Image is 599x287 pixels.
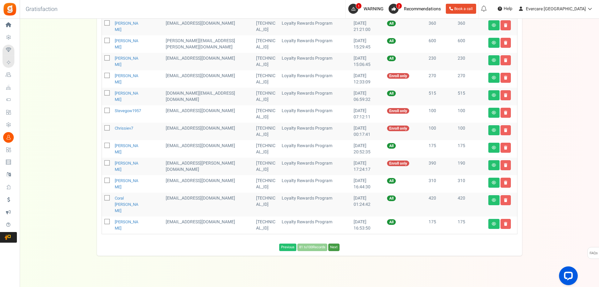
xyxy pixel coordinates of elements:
[426,18,455,35] td: 360
[163,123,254,140] td: General
[492,93,496,97] i: View details
[351,158,384,175] td: [DATE] 17:24:17
[492,198,496,202] i: View details
[351,18,384,35] td: [DATE] 21:21:00
[504,111,507,115] i: Delete user
[351,88,384,105] td: [DATE] 06:59:32
[504,222,507,226] i: Delete user
[455,88,486,105] td: 515
[492,76,496,80] i: View details
[279,216,351,234] td: Loyalty Rewards Program
[455,105,486,123] td: 100
[387,178,396,184] span: All
[492,41,496,45] i: View details
[115,108,141,114] a: stevegow1957
[526,6,586,12] span: Evercare [GEOGRAPHIC_DATA]
[387,195,396,201] span: All
[115,38,138,50] a: [PERSON_NAME]
[389,4,443,14] a: 2 Recommendations
[279,35,351,53] td: Loyalty Rewards Program
[504,198,507,202] i: Delete user
[492,163,496,167] i: View details
[504,128,507,132] i: Delete user
[455,35,486,53] td: 600
[492,128,496,132] i: View details
[455,158,486,175] td: 190
[455,140,486,158] td: 175
[279,123,351,140] td: Loyalty Rewards Program
[504,163,507,167] i: Delete user
[254,123,279,140] td: [TECHNICAL_ID]
[351,193,384,216] td: [DATE] 01:24:42
[163,35,254,53] td: [PERSON_NAME][EMAIL_ADDRESS][PERSON_NAME][DOMAIN_NAME]
[351,53,384,70] td: [DATE] 15:06:45
[279,140,351,158] td: Loyalty Rewards Program
[163,88,254,105] td: [DOMAIN_NAME][EMAIL_ADDRESS][DOMAIN_NAME]
[426,175,455,193] td: 310
[387,73,409,79] span: Enroll only
[254,105,279,123] td: [TECHNICAL_ID]
[254,158,279,175] td: [TECHNICAL_ID]
[502,6,512,12] span: Help
[279,105,351,123] td: Loyalty Rewards Program
[279,88,351,105] td: Loyalty Rewards Program
[254,216,279,234] td: [TECHNICAL_ID]
[254,18,279,35] td: [TECHNICAL_ID]
[19,3,64,16] h3: Gratisfaction
[115,73,138,85] a: [PERSON_NAME]
[387,56,396,61] span: All
[254,140,279,158] td: [TECHNICAL_ID]
[426,88,455,105] td: 515
[356,3,362,9] span: 1
[351,175,384,193] td: [DATE] 16:44:30
[504,181,507,185] i: Delete user
[163,53,254,70] td: [EMAIL_ADDRESS][DOMAIN_NAME]
[163,216,254,234] td: [EMAIL_ADDRESS][DOMAIN_NAME]
[364,6,384,12] span: WARNING
[328,244,340,251] a: Next
[351,70,384,88] td: [DATE] 12:33:09
[115,195,138,214] a: Coral [PERSON_NAME]
[495,4,515,14] a: Help
[426,70,455,88] td: 270
[455,53,486,70] td: 230
[163,193,254,216] td: [EMAIL_ADDRESS][DOMAIN_NAME]
[455,193,486,216] td: 420
[279,244,296,251] a: Previous
[115,178,138,190] a: [PERSON_NAME]
[404,6,441,12] span: Recommendations
[492,23,496,27] i: View details
[115,143,138,155] a: [PERSON_NAME]
[387,161,409,166] span: Enroll only
[589,247,598,259] span: FAQs
[254,53,279,70] td: [TECHNICAL_ID]
[351,216,384,234] td: [DATE] 16:53:50
[504,23,507,27] i: Delete user
[387,143,396,149] span: All
[115,90,138,102] a: [PERSON_NAME]
[426,193,455,216] td: 420
[163,18,254,35] td: [EMAIL_ADDRESS][DOMAIN_NAME]
[492,111,496,115] i: View details
[279,158,351,175] td: Loyalty Rewards Program
[163,105,254,123] td: General
[115,160,138,172] a: [PERSON_NAME]
[455,175,486,193] td: 310
[426,123,455,140] td: 100
[504,93,507,97] i: Delete user
[351,140,384,158] td: [DATE] 20:52:35
[504,41,507,45] i: Delete user
[426,140,455,158] td: 175
[504,76,507,80] i: Delete user
[455,18,486,35] td: 360
[455,216,486,234] td: 175
[446,4,476,14] a: Book a call
[455,70,486,88] td: 270
[492,58,496,62] i: View details
[163,158,254,175] td: [EMAIL_ADDRESS][PERSON_NAME][DOMAIN_NAME]
[426,216,455,234] td: 175
[3,2,17,16] img: Gratisfaction
[279,18,351,35] td: Loyalty Rewards Program
[351,105,384,123] td: [DATE] 07:12:11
